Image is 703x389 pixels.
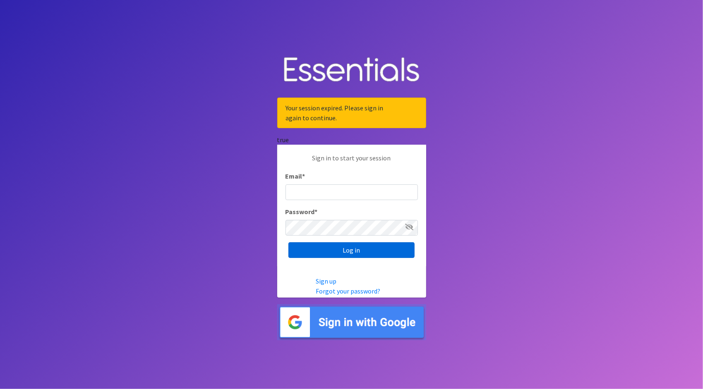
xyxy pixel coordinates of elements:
[315,208,318,216] abbr: required
[316,287,380,295] a: Forgot your password?
[286,171,305,181] label: Email
[286,207,318,217] label: Password
[302,172,305,180] abbr: required
[277,98,426,128] div: Your session expired. Please sign in again to continue.
[288,242,415,258] input: Log in
[277,135,426,145] div: true
[277,304,426,340] img: Sign in with Google
[316,277,336,285] a: Sign up
[277,49,426,91] img: Human Essentials
[286,153,418,171] p: Sign in to start your session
